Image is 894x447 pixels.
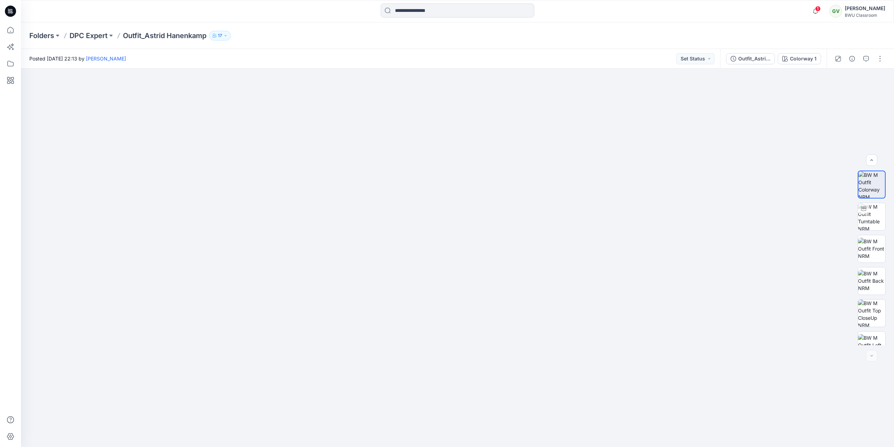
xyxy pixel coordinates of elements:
[847,53,858,64] button: Details
[858,238,885,260] img: BW M Outfit Front NRM
[790,55,816,63] div: Colorway 1
[858,171,885,198] img: BW M Outfit Colorway NRM
[845,4,885,13] div: [PERSON_NAME]
[858,203,885,230] img: BW M Outfit Turntable NRM
[29,55,126,62] span: Posted [DATE] 22:13 by
[858,270,885,292] img: BW M Outfit Back NRM
[86,56,126,62] a: [PERSON_NAME]
[858,300,885,327] img: BW M Outfit Top CloseUp NRM
[218,32,222,39] p: 17
[738,55,770,63] div: Outfit_Astrid Hanenkamp
[209,31,231,41] button: 17
[829,5,842,17] div: GV
[815,6,821,12] span: 1
[726,53,775,64] button: Outfit_Astrid Hanenkamp
[858,334,885,356] img: BW M Outfit Left NRM
[29,31,54,41] a: Folders
[69,31,108,41] a: DPC Expert
[845,13,885,18] div: BWU Classroom
[123,31,206,41] p: Outfit_Astrid Hanenkamp
[778,53,821,64] button: Colorway 1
